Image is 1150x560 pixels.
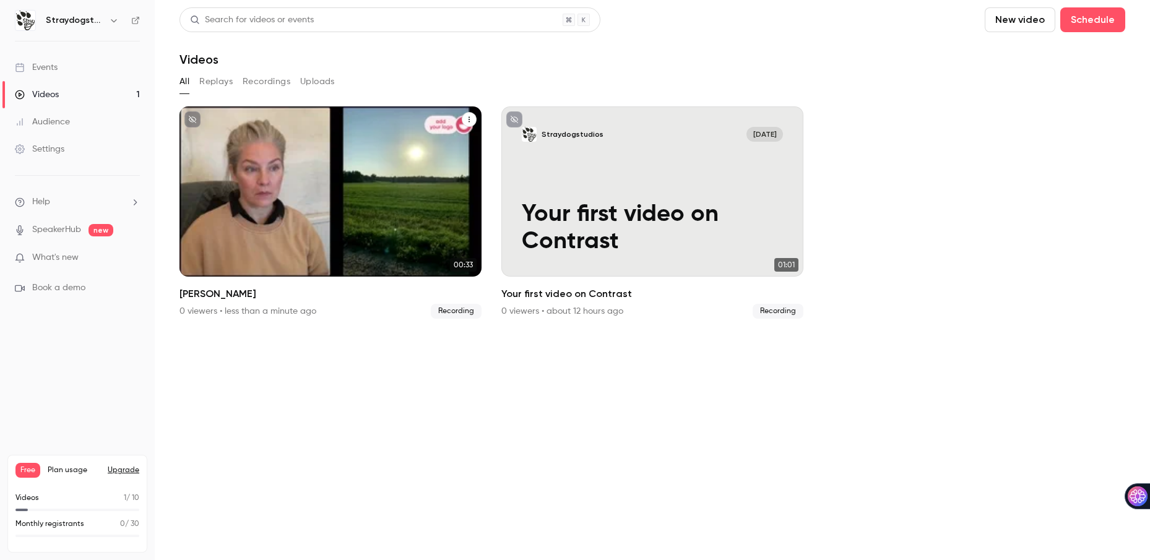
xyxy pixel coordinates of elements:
li: help-dropdown-opener [15,196,140,209]
p: Monthly registrants [15,519,84,530]
a: 00:33[PERSON_NAME]0 viewers • less than a minute agoRecording [179,106,482,319]
span: Free [15,463,40,478]
span: [DATE] [746,127,783,142]
button: New video [985,7,1055,32]
span: Recording [753,304,803,319]
span: 1 [124,494,126,502]
button: unpublished [184,111,201,127]
button: unpublished [506,111,522,127]
p: Straydogstudios [542,129,603,140]
span: Help [32,196,50,209]
div: 0 viewers • less than a minute ago [179,305,316,317]
div: Videos [15,88,59,101]
span: What's new [32,251,79,264]
button: Schedule [1060,7,1125,32]
span: Book a demo [32,282,85,295]
section: Videos [179,7,1125,553]
span: new [89,224,113,236]
div: Audience [15,116,70,128]
span: Recording [431,304,482,319]
div: Events [15,61,58,74]
span: 0 [120,520,125,528]
p: / 30 [120,519,139,530]
li: Your first video on Contrast [501,106,803,319]
button: Recordings [243,72,290,92]
div: Settings [15,143,64,155]
p: / 10 [124,493,139,504]
h2: [PERSON_NAME] [179,286,482,301]
iframe: Noticeable Trigger [125,252,140,264]
img: Straydogstudios [15,11,35,30]
ul: Videos [179,106,1125,319]
span: Plan usage [48,465,100,475]
button: Replays [199,72,233,92]
span: 01:01 [774,258,798,272]
a: SpeakerHub [32,223,81,236]
img: Your first video on Contrast [522,127,537,142]
span: 00:33 [450,258,477,272]
p: Videos [15,493,39,504]
h2: Your first video on Contrast [501,286,803,301]
h6: Straydogstudios [46,14,104,27]
li: Jens Back [179,106,482,319]
a: Your first video on ContrastStraydogstudios[DATE]Your first video on Contrast01:01Your first vide... [501,106,803,319]
div: 0 viewers • about 12 hours ago [501,305,623,317]
button: Uploads [300,72,335,92]
p: Your first video on Contrast [522,201,783,256]
h1: Videos [179,52,218,67]
button: Upgrade [108,465,139,475]
div: Search for videos or events [190,14,314,27]
button: All [179,72,189,92]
